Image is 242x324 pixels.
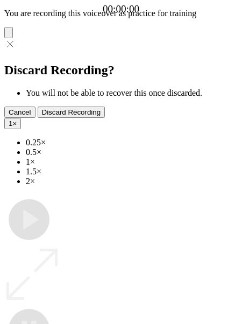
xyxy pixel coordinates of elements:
button: Cancel [4,107,35,118]
li: 1× [26,157,238,167]
li: 2× [26,177,238,186]
button: Discard Recording [38,107,105,118]
h2: Discard Recording? [4,63,238,78]
span: 1 [9,119,12,128]
a: 00:00:00 [103,3,139,15]
p: You are recording this voiceover as practice for training [4,9,238,18]
li: 0.5× [26,147,238,157]
li: 0.25× [26,138,238,147]
button: 1× [4,118,21,129]
li: 1.5× [26,167,238,177]
li: You will not be able to recover this once discarded. [26,88,238,98]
